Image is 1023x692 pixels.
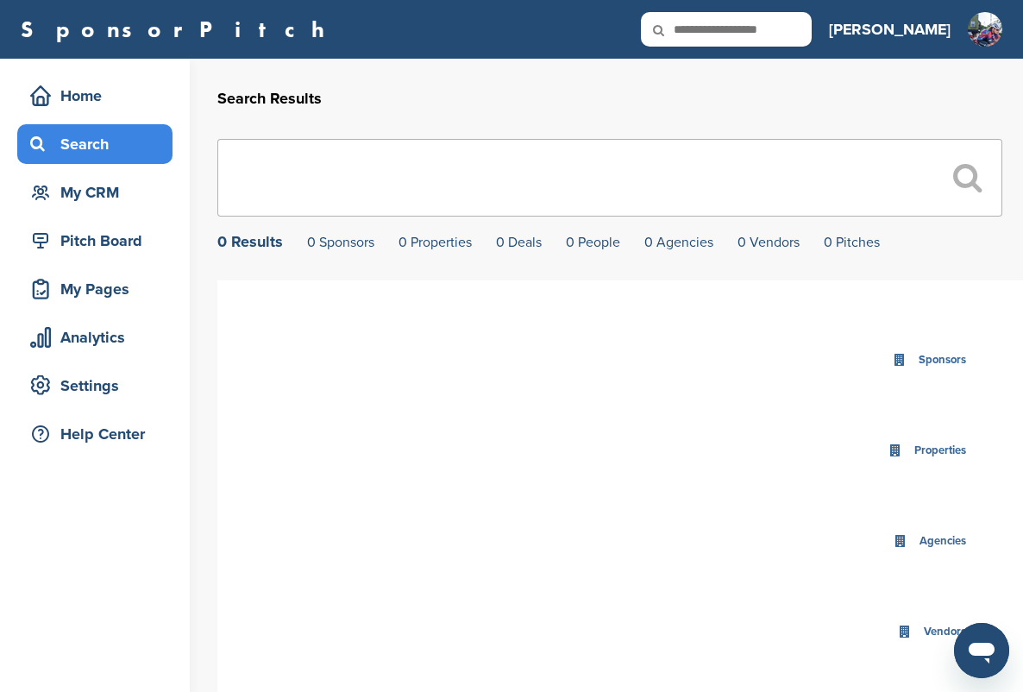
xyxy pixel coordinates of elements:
a: Pitch Board [17,221,173,261]
div: Vendors [919,622,970,642]
div: My CRM [26,177,173,208]
a: Home [17,76,173,116]
a: [PERSON_NAME] [829,10,951,48]
h2: Search Results [217,87,1002,110]
div: Properties [910,441,970,461]
a: My CRM [17,173,173,212]
a: 0 Pitches [824,234,880,251]
a: Settings [17,366,173,406]
div: Analytics [26,322,173,353]
a: SponsorPitch [21,18,336,41]
h3: [PERSON_NAME] [829,17,951,41]
a: 0 Properties [399,234,472,251]
div: Pitch Board [26,225,173,256]
a: 0 People [566,234,620,251]
div: My Pages [26,274,173,305]
a: My Pages [17,269,173,309]
div: Search [26,129,173,160]
div: Sponsors [914,350,970,370]
a: Analytics [17,318,173,357]
div: Help Center [26,418,173,450]
div: Settings [26,370,173,401]
div: 0 Results [217,234,283,249]
div: Home [26,80,173,111]
div: Agencies [915,532,970,551]
a: 0 Deals [496,234,542,251]
a: 0 Sponsors [307,234,374,251]
iframe: Button to launch messaging window [954,623,1009,678]
a: Search [17,124,173,164]
a: 0 Agencies [644,234,713,251]
a: Help Center [17,414,173,454]
a: 0 Vendors [737,234,800,251]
